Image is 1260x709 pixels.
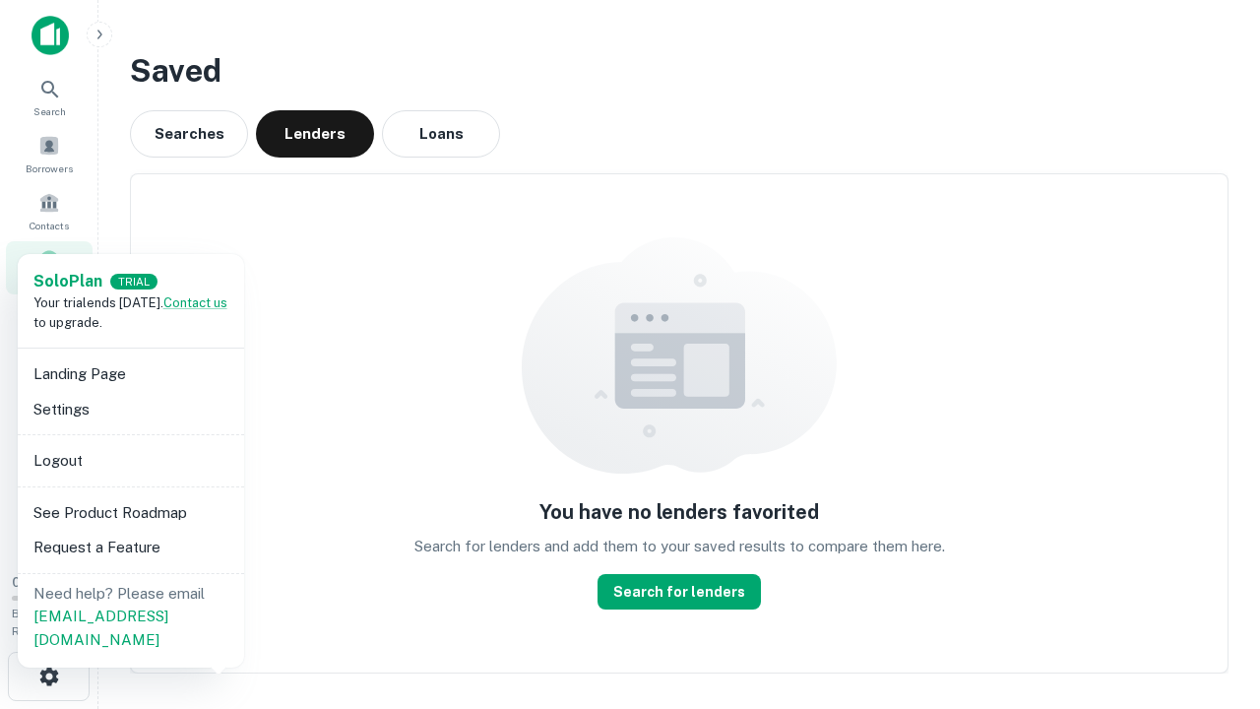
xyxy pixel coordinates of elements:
[33,608,168,648] a: [EMAIL_ADDRESS][DOMAIN_NAME]
[33,582,228,652] p: Need help? Please email
[33,272,102,290] strong: Solo Plan
[33,295,227,330] span: Your trial ends [DATE]. to upgrade.
[1162,551,1260,646] iframe: Chat Widget
[26,392,236,427] li: Settings
[26,356,236,392] li: Landing Page
[26,443,236,479] li: Logout
[163,295,227,310] a: Contact us
[110,274,157,290] div: TRIAL
[26,495,236,531] li: See Product Roadmap
[33,270,102,293] a: SoloPlan
[26,530,236,565] li: Request a Feature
